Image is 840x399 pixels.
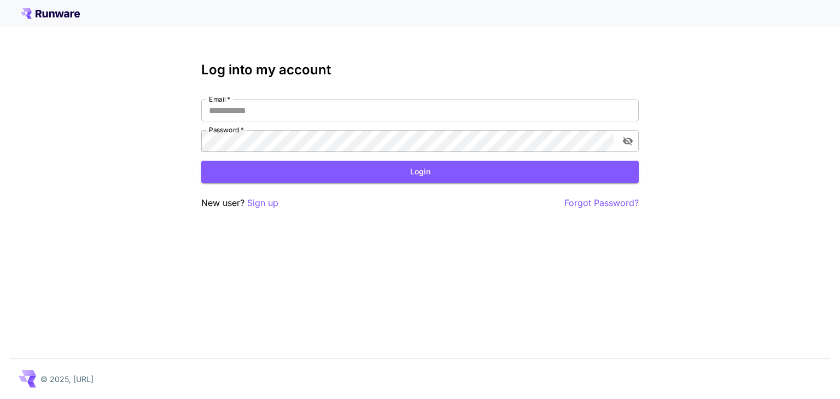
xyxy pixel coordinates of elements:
[209,95,230,104] label: Email
[247,196,278,210] button: Sign up
[209,125,244,134] label: Password
[564,196,639,210] button: Forgot Password?
[201,196,278,210] p: New user?
[201,161,639,183] button: Login
[40,373,94,385] p: © 2025, [URL]
[201,62,639,78] h3: Log into my account
[618,131,638,151] button: toggle password visibility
